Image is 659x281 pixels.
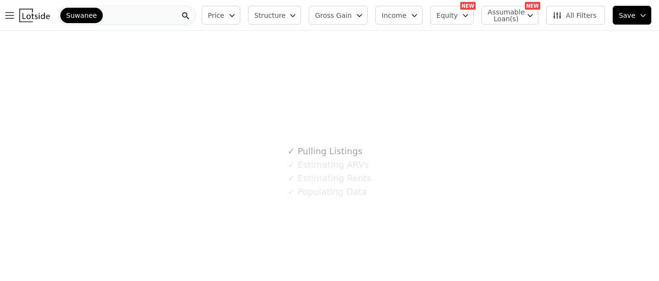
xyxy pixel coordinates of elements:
[619,11,635,20] span: Save
[488,9,519,22] span: Assumable Loan(s)
[288,147,295,156] span: ✓
[382,11,407,20] span: Income
[202,6,240,25] button: Price
[430,6,474,25] button: Equity
[208,11,224,20] span: Price
[288,185,367,199] div: Populating Data
[66,11,97,20] span: Suwanee
[288,187,295,197] span: ✓
[546,6,605,25] button: All Filters
[288,158,369,172] div: Estimating ARVs
[288,145,362,158] div: Pulling Listings
[437,11,458,20] span: Equity
[613,6,651,25] button: Save
[552,11,597,20] span: All Filters
[375,6,423,25] button: Income
[254,11,285,20] span: Structure
[481,6,538,25] button: Assumable Loan(s)
[288,174,295,183] span: ✓
[19,9,50,22] img: Lotside
[309,6,368,25] button: Gross Gain
[315,11,352,20] span: Gross Gain
[288,160,295,170] span: ✓
[248,6,301,25] button: Structure
[460,2,476,10] div: NEW
[525,2,540,10] div: NEW
[288,172,371,185] div: Estimating Rents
